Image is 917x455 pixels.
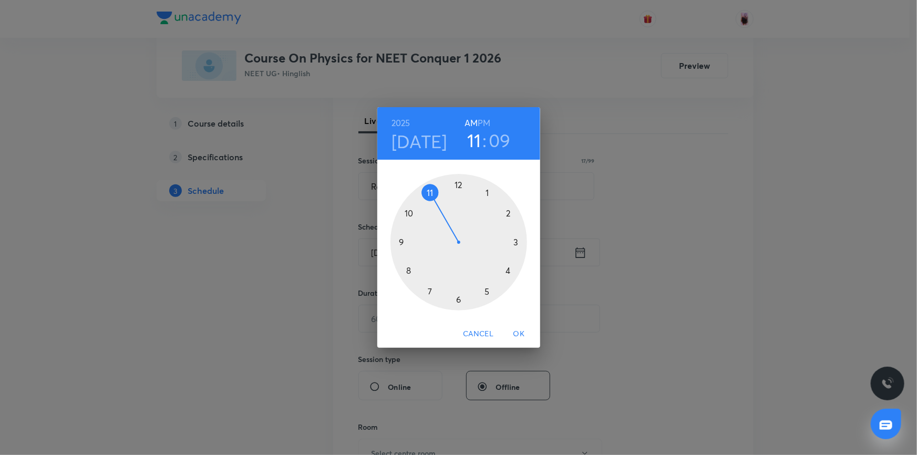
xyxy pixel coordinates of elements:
span: Cancel [463,327,493,340]
h3: : [482,129,487,151]
button: PM [478,116,490,130]
button: Cancel [459,324,498,344]
button: [DATE] [391,130,447,152]
button: OK [502,324,536,344]
button: 2025 [391,116,410,130]
button: AM [465,116,478,130]
button: 09 [489,129,511,151]
button: 11 [467,129,481,151]
span: OK [507,327,532,340]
